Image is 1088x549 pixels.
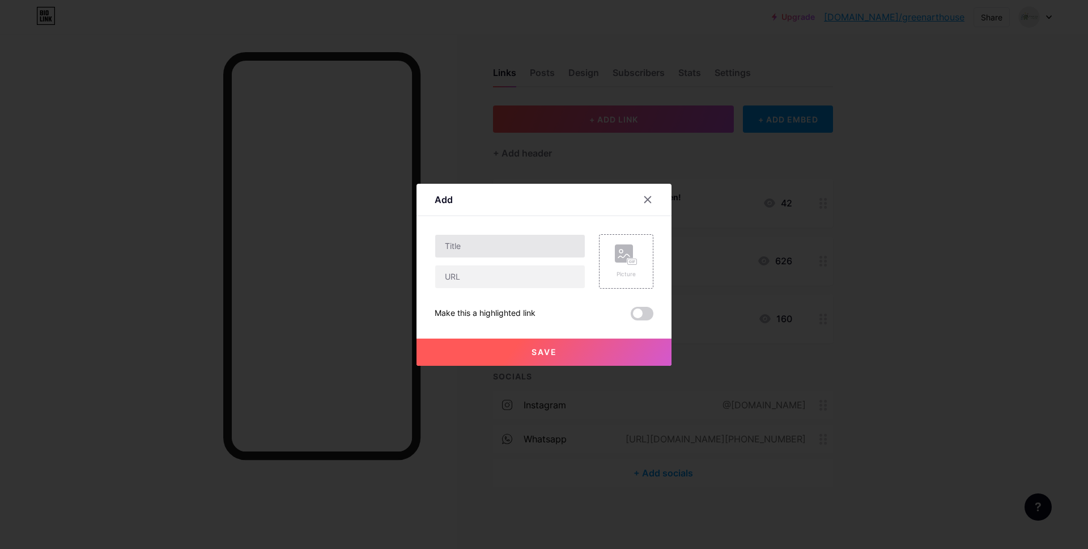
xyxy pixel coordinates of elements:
[416,339,671,366] button: Save
[615,270,637,278] div: Picture
[532,347,557,357] span: Save
[435,235,585,257] input: Title
[435,265,585,288] input: URL
[435,307,535,320] div: Make this a highlighted link
[435,193,453,206] div: Add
